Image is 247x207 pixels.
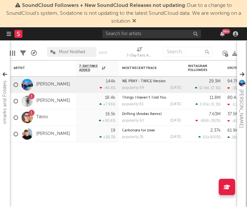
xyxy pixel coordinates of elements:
[188,64,211,72] div: Instagram Followers
[199,86,208,90] span: 32.9k
[237,89,245,128] div: [PERSON_NAME]
[227,103,243,107] div: -1.27M
[227,86,241,90] div: -355k
[170,103,181,106] div: [DATE]
[36,131,70,137] a: [PERSON_NAME]
[209,112,221,116] div: 7.63M
[31,44,37,63] div: A&R Pipeline
[6,3,241,24] span: : Due to a change to SoundCloud's system, Sodatone is not updating to the latest SoundCloud data....
[170,135,181,139] div: [DATE]
[222,29,230,34] div: 99 +
[105,112,115,116] div: 16.5k
[209,119,220,123] span: -292 %
[122,112,181,116] div: Drifting (Arodes Remix)
[195,119,221,123] div: ( )
[209,86,220,90] span: -17.1 %
[170,119,181,123] div: [DATE]
[22,3,185,8] span: SoundCloud Followers + New SoundCloud Releases not updating
[122,103,143,106] div: popularity: 61
[105,96,115,100] div: 18.4k
[99,102,115,106] div: +7.95 %
[122,129,155,132] a: Carbonara für zwei
[59,50,85,54] span: Most Notified
[210,96,221,100] div: 11.8M
[198,135,221,139] div: ( )
[227,119,241,123] div: -435k
[13,66,63,70] div: Artist
[122,80,166,83] a: WE PRAY - TWICE Version
[20,44,26,63] div: Filters
[79,64,100,72] span: 7-Day Fans Added
[210,128,221,133] div: 2.37k
[102,30,201,38] input: Search for artists
[195,102,221,106] div: ( )
[36,115,48,120] a: Tiësto
[200,119,208,123] span: -888
[122,119,144,123] div: popularity: 60
[200,103,209,106] span: 5.91k
[1,80,9,133] div: Bookmarks and Folders
[36,98,70,104] a: [PERSON_NAME]
[227,135,238,140] div: 298
[99,51,107,55] button: Save
[195,86,221,90] div: ( )
[132,19,136,24] span: Dismiss
[220,31,225,36] button: 99+
[99,119,115,123] div: +90.6 %
[203,136,207,139] span: 10
[122,66,171,70] div: Most Recent Track
[122,112,161,116] a: Drifting (Arodes Remix)
[227,128,238,133] div: 61.9k
[122,96,166,100] a: Things I Haven’t Told You
[210,103,220,106] span: -11.1 %
[100,86,115,90] div: -46.4 %
[127,52,153,60] div: 7-Day Fans Added (7-Day Fans Added)
[122,96,181,100] div: Things I Haven’t Told You
[127,44,153,63] div: 7-Day Fans Added (7-Day Fans Added)
[209,79,221,83] div: 29.3M
[163,47,212,57] input: Search...
[106,79,115,83] div: 144k
[111,128,115,133] div: 19
[122,135,144,139] div: popularity: 26
[122,129,181,132] div: Carbonara für zwei
[170,86,181,90] div: [DATE]
[99,135,115,139] div: +58.3 %
[10,44,15,63] div: Edit Columns
[36,82,70,87] a: [PERSON_NAME]
[122,86,144,90] div: popularity: 64
[122,80,181,83] div: WE PRAY - TWICE Version
[227,96,240,100] div: 80.4M
[227,112,239,116] div: 37.5M
[227,79,239,83] div: 94.7M
[208,136,220,139] span: +900 %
